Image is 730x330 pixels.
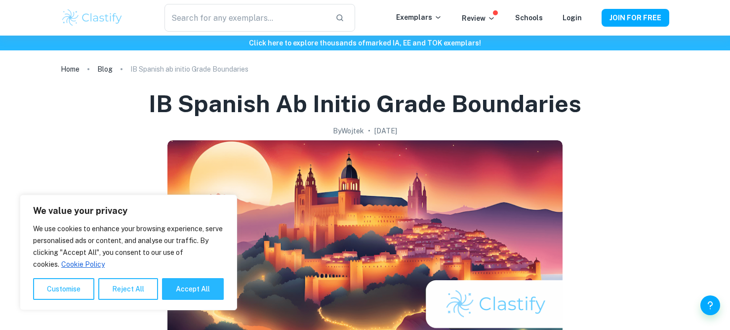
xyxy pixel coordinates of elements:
[374,125,397,136] h2: [DATE]
[149,88,581,120] h1: IB Spanish ab initio Grade Boundaries
[563,14,582,22] a: Login
[368,125,370,136] p: •
[97,62,113,76] a: Blog
[130,64,248,75] p: IB Spanish ab initio Grade Boundaries
[515,14,543,22] a: Schools
[61,260,105,269] a: Cookie Policy
[98,278,158,300] button: Reject All
[61,8,123,28] img: Clastify logo
[33,205,224,217] p: We value your privacy
[462,13,495,24] p: Review
[396,12,442,23] p: Exemplars
[33,223,224,270] p: We use cookies to enhance your browsing experience, serve personalised ads or content, and analys...
[20,195,237,310] div: We value your privacy
[2,38,728,48] h6: Click here to explore thousands of marked IA, EE and TOK exemplars !
[61,62,80,76] a: Home
[333,125,364,136] h2: By Wojtek
[33,278,94,300] button: Customise
[602,9,669,27] button: JOIN FOR FREE
[700,295,720,315] button: Help and Feedback
[162,278,224,300] button: Accept All
[164,4,327,32] input: Search for any exemplars...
